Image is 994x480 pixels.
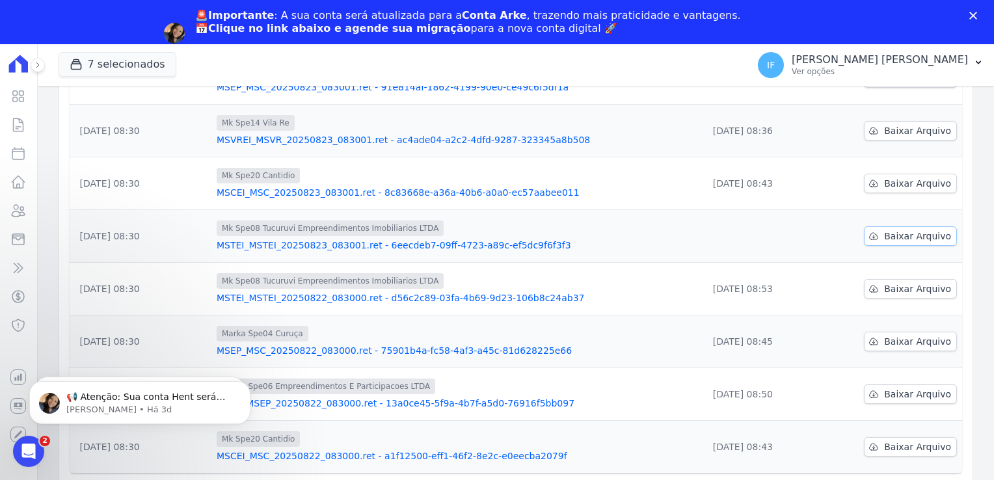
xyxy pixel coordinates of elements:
[703,315,830,368] td: [DATE] 08:45
[217,220,444,236] span: Mk Spe08 Tucuruvi Empreendimentos Imobiliarios LTDA
[462,9,526,21] b: Conta Arke
[217,273,444,289] span: Mk Spe08 Tucuruvi Empreendimentos Imobiliarios LTDA
[59,52,176,77] button: 7 selecionados
[217,115,295,131] span: Mk Spe14 Vila Re
[70,105,211,157] td: [DATE] 08:30
[884,335,951,348] span: Baixar Arquivo
[864,174,957,193] a: Baixar Arquivo
[217,81,697,94] a: MSEP_MSC_20250823_083001.ret - 91e814af-1862-4199-90e0-ce49c6f5df1a
[217,397,697,410] a: MSEP_MSEP_20250822_083000.ret - 13a0ce45-5f9a-4b7f-a5d0-76916f5bb097
[703,368,830,421] td: [DATE] 08:50
[884,230,951,243] span: Baixar Arquivo
[864,121,957,140] a: Baixar Arquivo
[195,9,274,21] b: 🚨Importante
[703,263,830,315] td: [DATE] 08:53
[195,43,302,57] a: Agendar migração
[208,22,471,34] b: Clique no link abaixo e agende sua migração
[884,177,951,190] span: Baixar Arquivo
[969,12,982,20] div: Fechar
[864,226,957,246] a: Baixar Arquivo
[70,157,211,210] td: [DATE] 08:30
[217,239,697,252] a: MSTEI_MSTEI_20250823_083001.ret - 6eecdeb7-09ff-4723-a89c-ef5dc9f6f3f3
[70,263,211,315] td: [DATE] 08:30
[884,282,951,295] span: Baixar Arquivo
[217,168,301,183] span: Mk Spe20 Cantidio
[792,53,968,66] p: [PERSON_NAME] [PERSON_NAME]
[884,124,951,137] span: Baixar Arquivo
[217,326,308,341] span: Marka Spe04 Curuça
[884,440,951,453] span: Baixar Arquivo
[884,388,951,401] span: Baixar Arquivo
[13,436,44,467] iframe: Intercom live chat
[217,379,435,394] span: Marka Spe06 Empreendimentos E Participacoes LTDA
[70,315,211,368] td: [DATE] 08:30
[217,186,697,199] a: MSCEI_MSC_20250823_083001.ret - 8c83668e-a36a-40b6-a0a0-ec57aabee011
[195,9,741,35] div: : A sua conta será atualizada para a , trazendo mais praticidade e vantagens. 📅 para a nova conta...
[40,436,50,446] span: 2
[864,437,957,457] a: Baixar Arquivo
[703,157,830,210] td: [DATE] 08:43
[217,344,697,357] a: MSEP_MSC_20250822_083000.ret - 75901b4a-fc58-4af3-a45c-81d628225e66
[864,384,957,404] a: Baixar Arquivo
[767,60,775,70] span: IF
[864,332,957,351] a: Baixar Arquivo
[10,354,270,445] iframe: Intercom notifications mensagem
[70,210,211,263] td: [DATE] 08:30
[70,421,211,473] td: [DATE] 08:30
[792,66,968,77] p: Ver opções
[703,421,830,473] td: [DATE] 08:43
[217,291,697,304] a: MSTEI_MSTEI_20250822_083000.ret - d56c2c89-03fa-4b69-9d23-106b8c24ab37
[747,47,994,83] button: IF [PERSON_NAME] [PERSON_NAME] Ver opções
[217,133,697,146] a: MSVREI_MSVR_20250823_083001.ret - ac4ade04-a2c2-4dfd-9287-323345a8b508
[864,279,957,299] a: Baixar Arquivo
[217,449,697,462] a: MSCEI_MSC_20250822_083000.ret - a1f12500-eff1-46f2-8e2c-e0eecba2079f
[703,105,830,157] td: [DATE] 08:36
[164,23,185,44] img: Profile image for Adriane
